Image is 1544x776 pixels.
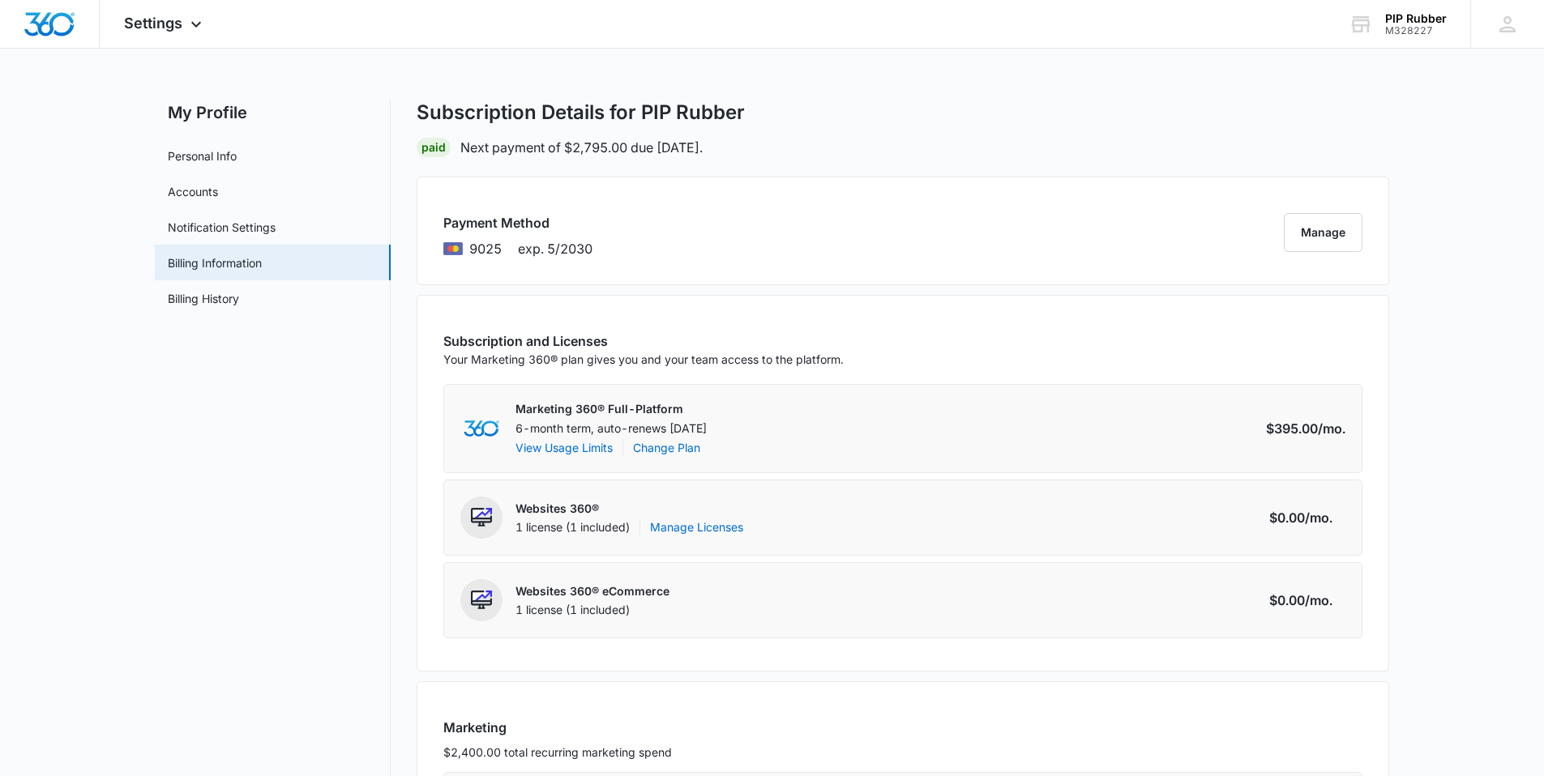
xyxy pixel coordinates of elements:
h3: Marketing [443,718,1362,737]
a: Billing Information [168,254,262,271]
p: $2,400.00 total recurring marketing spend [443,744,1362,761]
a: Personal Info [168,147,237,164]
h3: Payment Method [443,213,592,232]
p: Websites 360® [515,501,743,517]
span: /mo. [1318,419,1345,438]
span: Settings [124,15,182,32]
a: Manage Licenses [650,519,743,535]
h3: Subscription and Licenses [443,331,844,351]
span: exp. 5/2030 [518,239,592,258]
a: Billing History [168,290,239,307]
h1: Subscription Details for PIP Rubber [417,100,745,125]
span: brandLabels.mastercard ending with [469,239,502,258]
span: /mo. [1305,508,1332,527]
div: $395.00 [1266,419,1345,438]
button: Manage [1284,213,1362,252]
p: Websites 360® eCommerce [515,583,669,599]
span: /mo. [1305,591,1332,610]
p: Next payment of $2,795.00 due [DATE]. [460,138,703,157]
div: $0.00 [1269,508,1345,527]
div: $0.00 [1269,591,1345,610]
button: View Usage Limits [515,439,613,456]
div: 6-month term, auto-renews [DATE] [515,420,707,457]
p: Your Marketing 360® plan gives you and your team access to the platform. [443,351,844,368]
a: Change Plan [633,439,700,456]
div: account name [1385,12,1447,25]
div: Paid [417,138,451,157]
p: Marketing 360® Full-Platform [515,401,707,417]
div: 1 license (1 included) [515,602,669,618]
a: Notification Settings [168,219,276,236]
a: Accounts [168,183,218,200]
div: 1 license (1 included) [515,519,743,535]
h2: My Profile [155,100,391,125]
div: account id [1385,25,1447,36]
